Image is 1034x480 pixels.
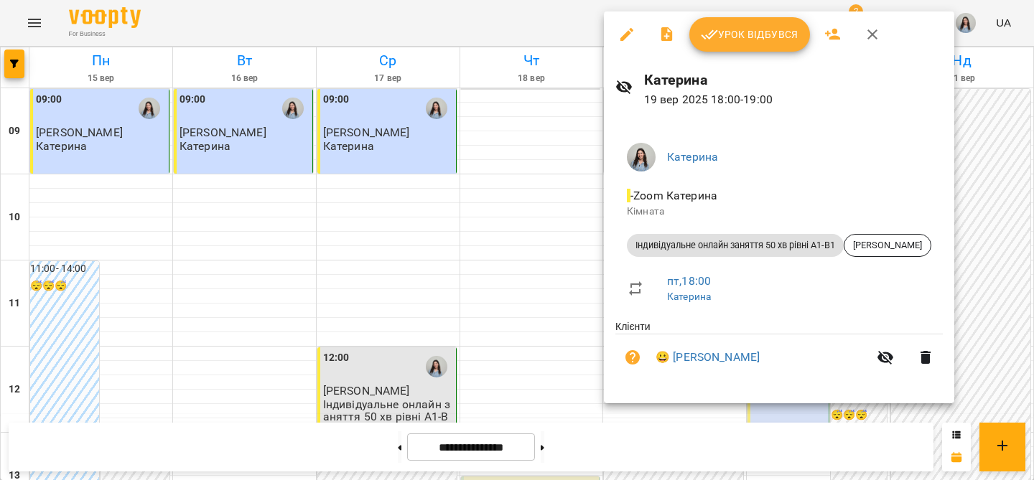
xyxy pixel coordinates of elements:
[667,274,711,288] a: пт , 18:00
[615,319,943,386] ul: Клієнти
[667,291,711,302] a: Катерина
[844,234,931,257] div: [PERSON_NAME]
[667,150,718,164] a: Катерина
[627,143,656,171] img: 00729b20cbacae7f74f09ddf478bc520.jpg
[844,239,931,252] span: [PERSON_NAME]
[701,26,798,43] span: Урок відбувся
[627,189,720,202] span: - Zoom Катерина
[615,340,650,375] button: Візит ще не сплачено. Додати оплату?
[656,349,760,366] a: 😀 [PERSON_NAME]
[627,239,844,252] span: Індивідуальне онлайн заняття 50 хв рівні А1-В1
[644,91,943,108] p: 19 вер 2025 18:00 - 19:00
[689,17,810,52] button: Урок відбувся
[644,69,943,91] h6: Катерина
[627,204,931,219] p: Кімната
